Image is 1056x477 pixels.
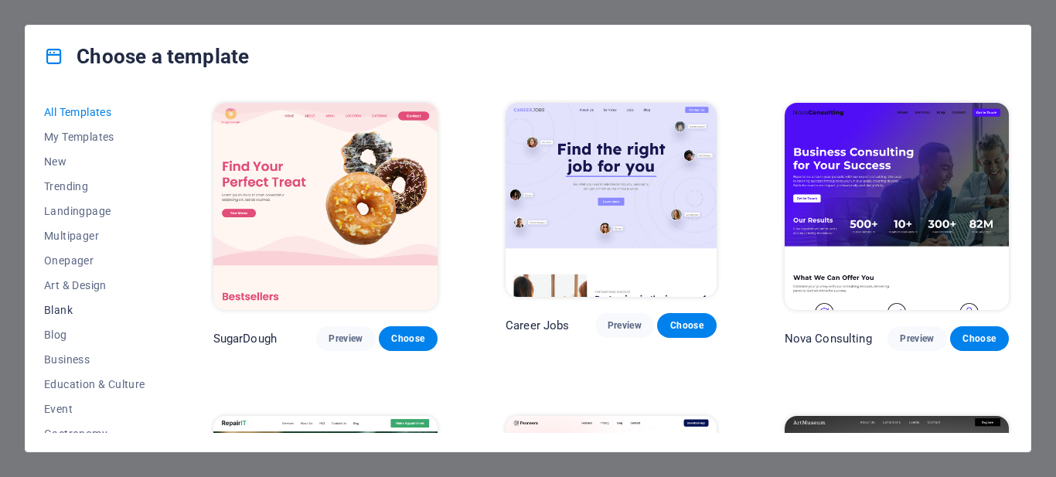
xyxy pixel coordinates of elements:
span: Choose [669,319,703,332]
span: Education & Culture [44,378,145,390]
span: Preview [608,319,642,332]
button: Blank [44,298,145,322]
span: Landingpage [44,205,145,217]
span: Onepager [44,254,145,267]
button: Gastronomy [44,421,145,446]
span: Choose [391,332,425,345]
span: All Templates [44,106,145,118]
button: Preview [316,326,375,351]
img: Nova Consulting [785,103,1009,310]
button: Trending [44,174,145,199]
button: Blog [44,322,145,347]
button: New [44,149,145,174]
button: Event [44,397,145,421]
span: Preview [900,332,934,345]
button: Art & Design [44,273,145,298]
span: Trending [44,180,145,193]
span: Gastronomy [44,428,145,440]
button: Education & Culture [44,372,145,397]
span: Art & Design [44,279,145,291]
button: Choose [657,313,716,338]
img: SugarDough [213,103,438,310]
span: Multipager [44,230,145,242]
button: Choose [379,326,438,351]
button: My Templates [44,124,145,149]
button: Business [44,347,145,372]
button: Preview [595,313,654,338]
span: Choose [962,332,996,345]
span: New [44,155,145,168]
button: Landingpage [44,199,145,223]
h4: Choose a template [44,44,249,69]
button: Multipager [44,223,145,248]
button: All Templates [44,100,145,124]
button: Choose [950,326,1009,351]
p: Career Jobs [506,318,570,333]
span: Blank [44,304,145,316]
span: Preview [329,332,363,345]
button: Onepager [44,248,145,273]
img: Career Jobs [506,103,717,297]
button: Preview [887,326,946,351]
span: Event [44,403,145,415]
span: My Templates [44,131,145,143]
span: Blog [44,329,145,341]
p: SugarDough [213,331,277,346]
span: Business [44,353,145,366]
p: Nova Consulting [785,331,872,346]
